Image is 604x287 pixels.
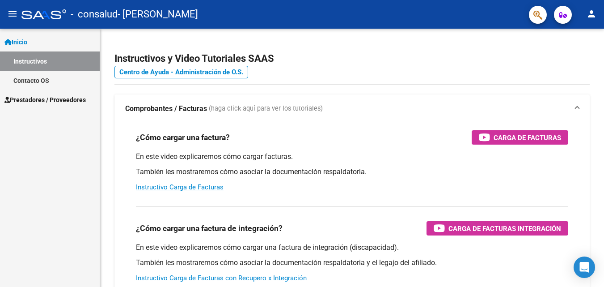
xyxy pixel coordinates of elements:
mat-icon: menu [7,9,18,19]
p: En este video explicaremos cómo cargar una factura de integración (discapacidad). [136,243,568,253]
a: Instructivo Carga de Facturas con Recupero x Integración [136,274,307,282]
h3: ¿Cómo cargar una factura? [136,131,230,144]
span: - consalud [71,4,118,24]
a: Instructivo Carga de Facturas [136,183,224,191]
span: (haga click aquí para ver los tutoriales) [209,104,323,114]
span: - [PERSON_NAME] [118,4,198,24]
span: Prestadores / Proveedores [4,95,86,105]
a: Centro de Ayuda - Administración de O.S. [114,66,248,78]
div: Open Intercom Messenger [574,257,595,278]
strong: Comprobantes / Facturas [125,104,207,114]
p: También les mostraremos cómo asociar la documentación respaldatoria. [136,167,568,177]
span: Carga de Facturas [494,132,561,143]
p: En este video explicaremos cómo cargar facturas. [136,152,568,162]
mat-expansion-panel-header: Comprobantes / Facturas (haga click aquí para ver los tutoriales) [114,94,590,123]
mat-icon: person [586,9,597,19]
button: Carga de Facturas Integración [427,221,568,236]
h3: ¿Cómo cargar una factura de integración? [136,222,283,235]
span: Carga de Facturas Integración [448,223,561,234]
h2: Instructivos y Video Tutoriales SAAS [114,50,590,67]
span: Inicio [4,37,27,47]
button: Carga de Facturas [472,130,568,145]
p: También les mostraremos cómo asociar la documentación respaldatoria y el legajo del afiliado. [136,258,568,268]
